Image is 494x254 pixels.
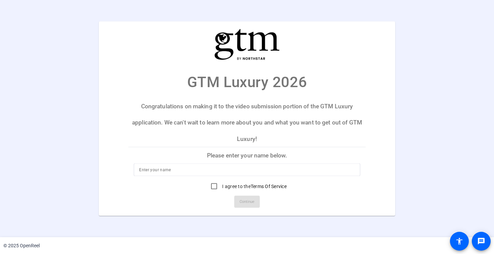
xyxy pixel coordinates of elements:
[128,98,366,147] p: Congratulations on making it to the video submission portion of the GTM Luxury application. We ca...
[187,71,307,93] p: GTM Luxury 2026
[477,237,485,245] mat-icon: message
[3,242,40,249] div: © 2025 OpenReel
[221,183,287,190] label: I agree to the
[139,166,355,174] input: Enter your name
[455,237,463,245] mat-icon: accessibility
[213,28,281,61] img: company-logo
[128,147,366,164] p: Please enter your name below.
[251,184,287,189] a: Terms Of Service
